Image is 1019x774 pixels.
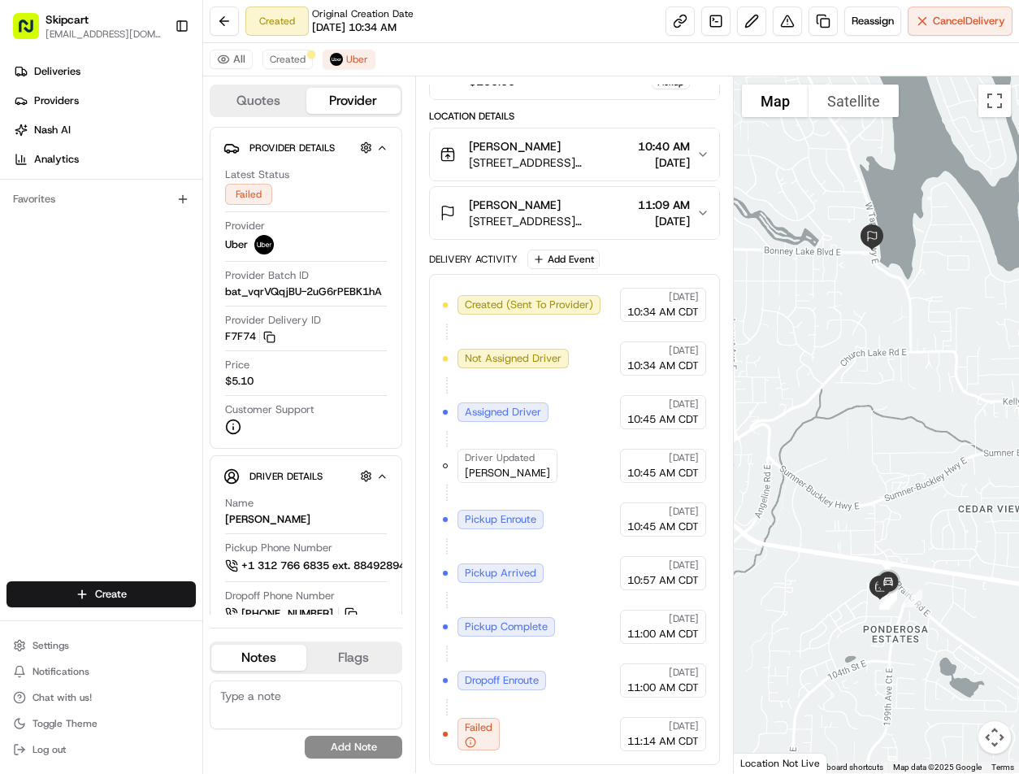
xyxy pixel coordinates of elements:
span: [STREET_ADDRESS][PERSON_NAME][PERSON_NAME] [469,213,631,229]
button: [EMAIL_ADDRESS][DOMAIN_NAME] [46,28,162,41]
div: 11 [873,585,904,615]
span: Pylon [162,276,197,288]
span: [DATE] [669,559,699,572]
span: [DATE] [638,213,690,229]
span: [PERSON_NAME] [469,197,561,213]
span: Not Assigned Driver [465,351,562,366]
button: Skipcart [46,11,89,28]
button: Toggle Theme [7,712,196,735]
span: Providers [34,93,79,108]
span: 11:00 AM CDT [627,627,699,641]
div: 📗 [16,237,29,250]
span: Customer Support [225,402,314,417]
span: $5.10 [225,374,254,389]
span: Uber [225,237,248,252]
span: Created [270,53,306,66]
span: Failed [465,720,492,735]
a: Providers [7,88,202,114]
p: Welcome 👋 [16,65,296,91]
a: Deliveries [7,59,202,85]
span: 10:34 AM CDT [627,305,699,320]
a: Powered byPylon [115,275,197,288]
span: [PERSON_NAME] [469,138,561,154]
span: Log out [33,743,66,756]
span: Pickup Enroute [465,512,536,527]
span: 11:09 AM [638,197,690,213]
span: [DATE] [638,154,690,171]
div: Location Details [429,110,720,123]
span: [DATE] [669,505,699,518]
span: [DATE] [669,290,699,303]
img: Nash [16,16,49,49]
button: Uber [323,50,375,69]
span: Cancel Delivery [933,14,1005,28]
span: Analytics [34,152,79,167]
div: Location Not Live [734,753,827,773]
button: Quotes [211,88,306,114]
button: Driver Details [223,463,388,489]
button: Map camera controls [978,721,1011,754]
div: Start new chat [55,155,267,172]
button: Toggle fullscreen view [978,85,1011,117]
a: 💻API Documentation [131,229,267,259]
div: We're available if you need us! [55,172,206,185]
a: Terms [991,763,1014,772]
span: Reassign [852,14,894,28]
button: Notifications [7,660,196,683]
span: API Documentation [154,236,261,252]
button: Provider Details [223,134,388,161]
div: 12 [873,583,904,614]
img: uber-new-logo.jpeg [330,53,343,66]
span: Create [95,587,127,602]
a: Nash AI [7,117,202,143]
span: Nash AI [34,123,71,137]
span: Price [225,358,249,372]
span: [PERSON_NAME] [465,466,550,480]
div: 10 [873,585,904,616]
a: Open this area in Google Maps (opens a new window) [738,752,791,773]
span: Assigned Driver [465,405,541,420]
span: Deliveries [34,64,80,79]
div: [PERSON_NAME] [225,512,310,527]
img: uber-new-logo.jpeg [254,235,274,254]
span: Created (Sent To Provider) [465,298,593,312]
button: Provider [306,88,401,114]
img: Google [738,752,791,773]
span: [DATE] [669,344,699,357]
input: Clear [42,105,268,122]
span: [DATE] [669,720,699,733]
span: 10:45 AM CDT [627,520,699,534]
img: 1736555255976-a54dd68f-1ca7-489b-9aae-adbdc363a1c4 [16,155,46,185]
span: 10:34 AM CDT [627,359,699,373]
div: Delivery Activity [429,253,518,266]
span: bat_vqrVQqjBU-2uG6rPEBK1hA [225,285,382,299]
button: Keyboard shortcuts [813,762,883,773]
span: Latest Status [225,167,289,182]
span: [DATE] [669,612,699,625]
span: +1 312 766 6835 ext. 88492894 [241,559,405,573]
span: Dropoff Phone Number [225,589,335,603]
span: Provider Batch ID [225,268,309,283]
span: Driver Details [249,470,323,483]
a: [PHONE_NUMBER] [225,605,360,623]
a: +1 312 766 6835 ext. 88492894 [225,557,432,575]
span: [STREET_ADDRESS][PERSON_NAME] [469,154,631,171]
button: Create [7,581,196,607]
button: Flags [306,645,401,671]
span: Original Creation Date [312,7,414,20]
span: 10:40 AM [638,138,690,154]
button: CancelDelivery [908,7,1012,36]
button: All [210,50,253,69]
button: [PERSON_NAME][STREET_ADDRESS][PERSON_NAME][PERSON_NAME]11:09 AM[DATE] [430,187,719,239]
button: Created [262,50,313,69]
span: Knowledge Base [33,236,124,252]
span: [DATE] 10:34 AM [312,20,397,35]
button: Add Event [527,250,600,269]
span: 11:00 AM CDT [627,681,699,695]
span: Pickup Phone Number [225,541,332,555]
span: Provider Delivery ID [225,313,321,328]
button: F7F74 [225,329,275,344]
